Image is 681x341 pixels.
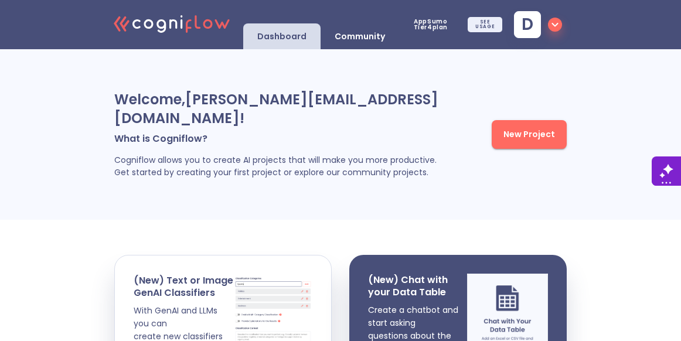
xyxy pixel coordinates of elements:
div: SEE USAGE [468,17,502,32]
p: Welcome, [PERSON_NAME][EMAIL_ADDRESS][DOMAIN_NAME] ! [114,90,454,128]
p: (New) Text or Image GenAI Classifiers [134,274,234,299]
span: New Project [503,127,555,142]
button: d [509,8,567,42]
p: What is Cogniflow? [114,132,454,145]
p: Dashboard [257,31,307,42]
span: AppSumo Tier4 plan [399,19,462,30]
button: New Project [492,120,567,149]
span: d [522,16,533,33]
p: Community [335,31,385,42]
p: Cogniflow allows you to create AI projects that will make you more productive. Get started by cre... [114,154,454,179]
p: (New) Chat with your Data Table [368,274,467,299]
